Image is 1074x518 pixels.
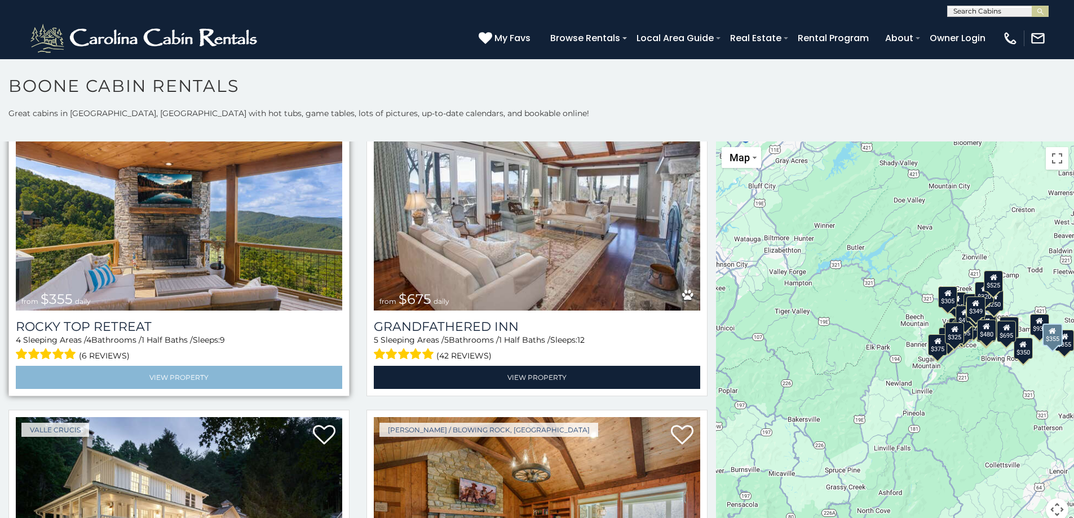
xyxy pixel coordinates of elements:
[792,28,874,48] a: Rental Program
[924,28,991,48] a: Owner Login
[16,334,342,363] div: Sleeping Areas / Bathrooms / Sleeps:
[963,294,983,315] div: $565
[86,335,91,345] span: 4
[879,28,919,48] a: About
[985,290,1004,311] div: $250
[21,297,38,306] span: from
[945,322,965,343] div: $325
[399,291,431,307] span: $675
[966,296,985,318] div: $349
[21,423,89,437] a: Valle Crucis
[976,320,996,342] div: $315
[41,291,73,307] span: $355
[28,21,262,55] img: White-1-2.png
[978,314,997,335] div: $395
[1002,30,1018,46] img: phone-regular-white.png
[939,286,958,307] div: $305
[374,334,700,363] div: Sleeping Areas / Bathrooms / Sleeps:
[479,31,533,46] a: My Favs
[16,335,21,345] span: 4
[16,92,342,311] img: Rocky Top Retreat
[997,320,1016,342] div: $695
[724,28,787,48] a: Real Estate
[956,306,975,327] div: $410
[16,92,342,311] a: Rocky Top Retreat from $355 daily
[631,28,719,48] a: Local Area Guide
[730,152,750,163] span: Map
[374,366,700,389] a: View Property
[436,348,492,363] span: (42 reviews)
[79,348,130,363] span: (6 reviews)
[965,313,984,335] div: $225
[313,424,335,448] a: Add to favorites
[722,147,761,168] button: Change map style
[977,320,996,341] div: $480
[220,335,225,345] span: 9
[671,424,693,448] a: Add to favorites
[16,366,342,389] a: View Property
[374,319,700,334] a: Grandfathered Inn
[1030,30,1046,46] img: mail-regular-white.png
[379,297,396,306] span: from
[545,28,626,48] a: Browse Rentals
[1030,313,1049,335] div: $930
[434,297,449,306] span: daily
[984,270,1004,291] div: $525
[16,319,342,334] a: Rocky Top Retreat
[1014,337,1033,358] div: $350
[142,335,193,345] span: 1 Half Baths /
[75,297,91,306] span: daily
[499,335,550,345] span: 1 Half Baths /
[975,281,995,303] div: $320
[929,334,948,356] div: $375
[444,335,449,345] span: 5
[939,327,958,349] div: $330
[1042,323,1063,346] div: $355
[374,335,378,345] span: 5
[577,335,585,345] span: 12
[1046,147,1068,170] button: Toggle fullscreen view
[1000,316,1019,338] div: $380
[966,300,985,321] div: $210
[374,92,700,311] img: Grandfathered Inn
[374,92,700,311] a: Grandfathered Inn from $675 daily
[379,423,598,437] a: [PERSON_NAME] / Blowing Rock, [GEOGRAPHIC_DATA]
[494,31,531,45] span: My Favs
